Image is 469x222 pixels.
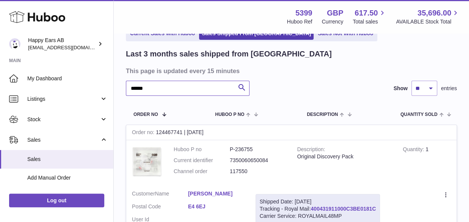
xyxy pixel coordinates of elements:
a: Log out [9,194,104,207]
span: 617.50 [354,8,378,18]
dt: Current identifier [174,157,230,164]
div: Carrier Service: ROYALMAIL48MP [260,213,376,220]
span: Description [307,112,338,117]
h3: This page is updated every 15 minutes [126,67,455,75]
dt: Huboo P no [174,146,230,153]
span: Sales [27,156,108,163]
strong: Description [297,146,325,154]
img: 53991712582217.png [132,146,162,177]
span: Order No [133,112,158,117]
div: 124467741 | [DATE] [126,125,456,140]
a: E4 6EJ [188,203,244,210]
a: 400431911000C3BE0181C [311,206,376,212]
dd: 117550 [230,168,286,175]
div: Currency [322,18,344,25]
span: 35,696.00 [417,8,451,18]
strong: Quantity [403,146,425,154]
div: Happy Ears AB [28,37,96,51]
span: Quantity Sold [400,112,438,117]
span: Listings [27,95,100,103]
div: Huboo Ref [287,18,312,25]
a: Sales Shipped From [GEOGRAPHIC_DATA] [199,27,314,40]
strong: Order no [132,129,156,137]
strong: 5399 [295,8,312,18]
span: Customer [132,191,155,197]
span: My Dashboard [27,75,108,82]
span: AVAILABLE Stock Total [396,18,460,25]
dt: Channel order [174,168,230,175]
span: Add Manual Order [27,174,108,181]
span: Sales [27,136,100,144]
strong: GBP [327,8,343,18]
dt: Name [132,190,188,199]
span: Huboo P no [215,112,244,117]
dd: 7350060650084 [230,157,286,164]
td: 1 [397,140,456,184]
dd: P-236755 [230,146,286,153]
a: 617.50 Total sales [353,8,386,25]
dt: Postal Code [132,203,188,212]
div: Original Discovery Pack [297,153,392,160]
img: 3pl@happyearsearplugs.com [9,38,20,50]
a: Sales Not With Huboo [315,27,376,40]
span: Stock [27,116,100,123]
a: [PERSON_NAME] [188,190,244,197]
a: Current Sales with Huboo [127,27,198,40]
a: 35,696.00 AVAILABLE Stock Total [396,8,460,25]
h2: Last 3 months sales shipped from [GEOGRAPHIC_DATA] [126,49,332,59]
span: Total sales [353,18,386,25]
div: Shipped Date: [DATE] [260,198,376,205]
span: [EMAIL_ADDRESS][DOMAIN_NAME] [28,44,111,50]
span: entries [441,85,457,92]
label: Show [394,85,408,92]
